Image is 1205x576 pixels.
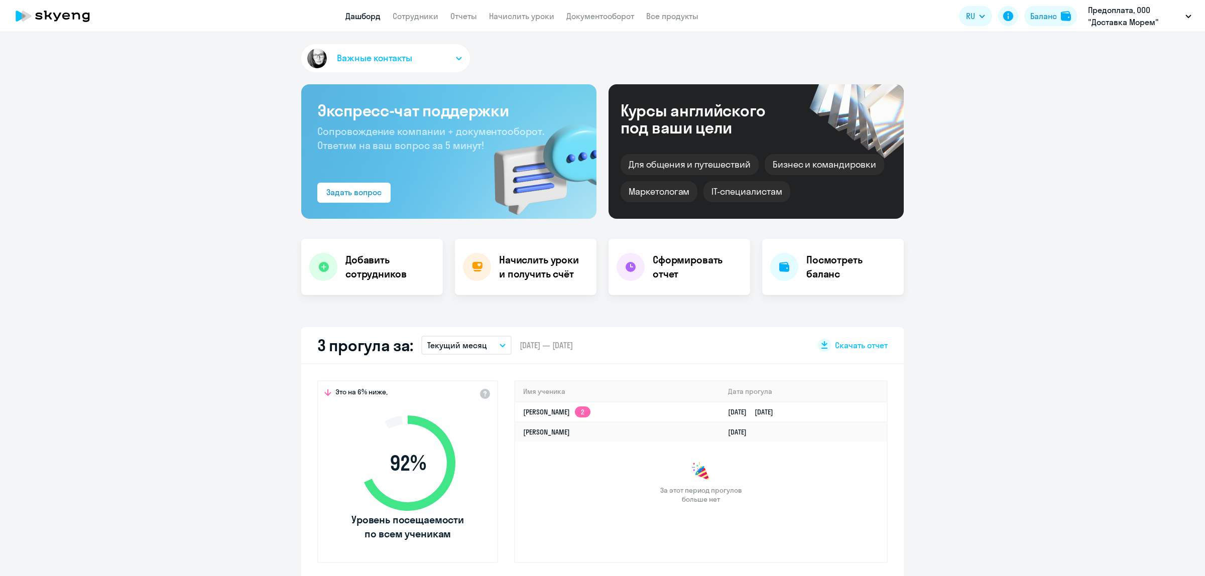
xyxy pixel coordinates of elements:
[489,11,554,21] a: Начислить уроки
[720,381,887,402] th: Дата прогула
[703,181,790,202] div: IT-специалистам
[653,253,742,281] h4: Сформировать отчет
[835,340,888,351] span: Скачать отчет
[317,100,580,120] h3: Экспресс-чат поддержки
[317,335,413,355] h2: 3 прогула за:
[393,11,438,21] a: Сотрудники
[450,11,477,21] a: Отчеты
[1088,4,1181,28] p: Предоплата, ООО "Доставка Морем"
[301,44,470,72] button: Важные контакты
[621,154,759,175] div: Для общения и путешествий
[523,407,590,416] a: [PERSON_NAME]2
[350,513,465,541] span: Уровень посещаемости по всем ученикам
[335,387,388,399] span: Это на 6% ниже,
[765,154,884,175] div: Бизнес и командировки
[345,11,381,21] a: Дашборд
[345,253,435,281] h4: Добавить сотрудников
[621,181,697,202] div: Маркетологам
[515,381,720,402] th: Имя ученика
[350,451,465,475] span: 92 %
[523,427,570,437] a: [PERSON_NAME]
[421,336,512,355] button: Текущий месяц
[1083,4,1196,28] button: Предоплата, ООО "Доставка Морем"
[1024,6,1077,26] button: Балансbalance
[566,11,634,21] a: Документооборот
[959,6,992,26] button: RU
[728,407,781,416] a: [DATE][DATE]
[317,183,391,203] button: Задать вопрос
[575,406,590,417] app-skyeng-badge: 2
[1061,11,1071,21] img: balance
[499,253,586,281] h4: Начислить уроки и получить счёт
[305,47,329,70] img: avatar
[659,486,743,504] span: За этот период прогулов больше нет
[479,106,596,219] img: bg-img
[317,125,544,152] span: Сопровождение компании + документооборот. Ответим на ваш вопрос за 5 минут!
[520,340,573,351] span: [DATE] — [DATE]
[728,427,755,437] a: [DATE]
[326,186,382,198] div: Задать вопрос
[646,11,698,21] a: Все продукты
[621,102,792,136] div: Курсы английского под ваши цели
[966,10,975,22] span: RU
[691,462,711,482] img: congrats
[1030,10,1057,22] div: Баланс
[806,253,896,281] h4: Посмотреть баланс
[427,339,487,351] p: Текущий месяц
[337,52,412,65] span: Важные контакты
